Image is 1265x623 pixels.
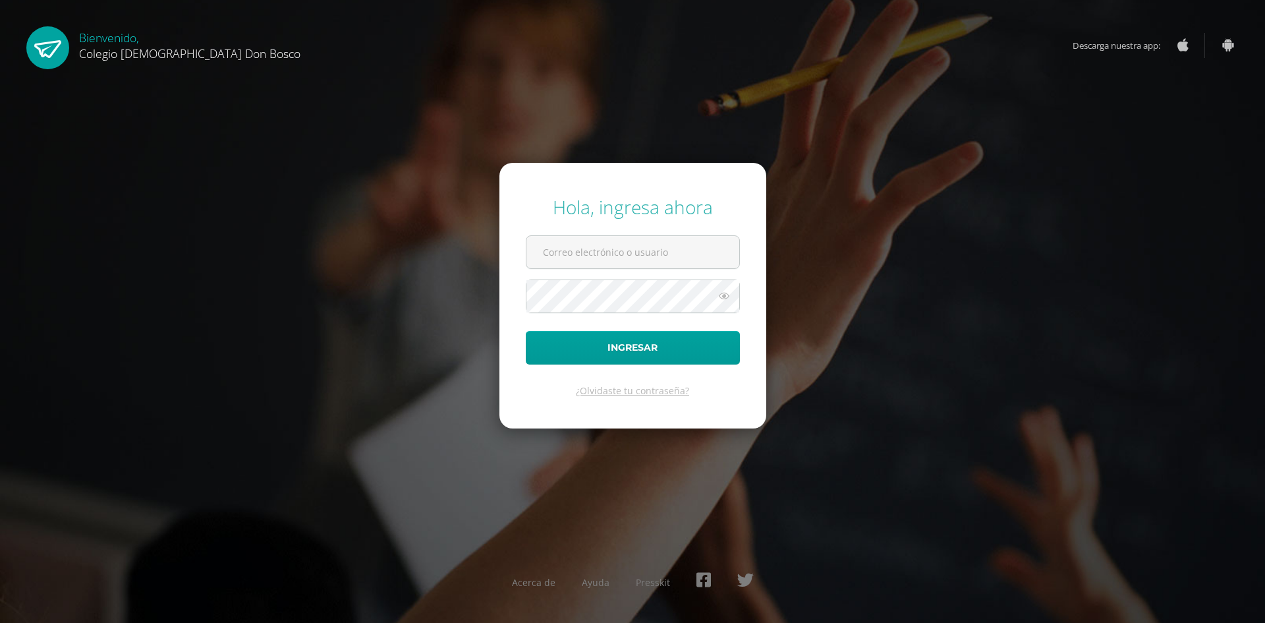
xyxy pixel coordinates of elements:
[526,236,739,268] input: Correo electrónico o usuario
[526,194,740,220] div: Hola, ingresa ahora
[79,45,300,61] span: Colegio [DEMOGRAPHIC_DATA] Don Bosco
[512,576,555,589] a: Acerca de
[582,576,609,589] a: Ayuda
[526,331,740,365] button: Ingresar
[79,26,300,61] div: Bienvenido,
[576,384,689,397] a: ¿Olvidaste tu contraseña?
[1073,33,1173,58] span: Descarga nuestra app:
[636,576,670,589] a: Presskit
